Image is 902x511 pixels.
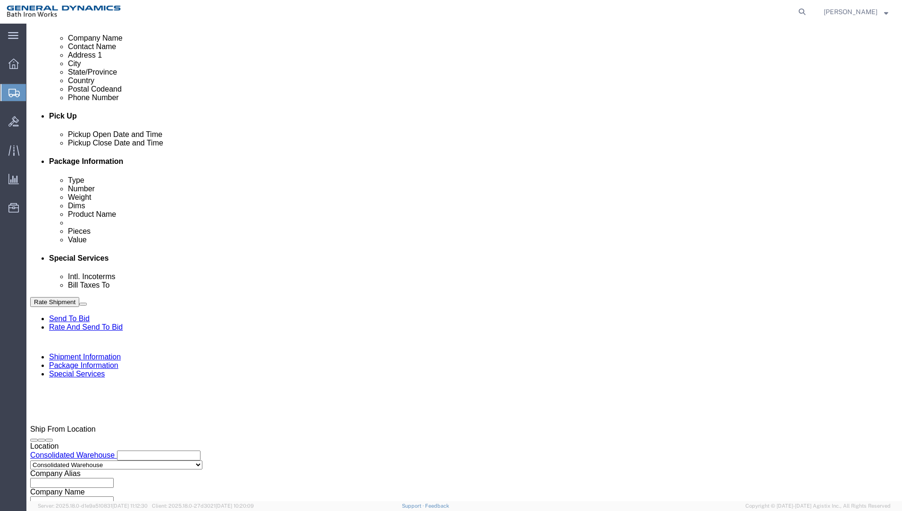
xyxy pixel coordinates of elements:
[7,5,123,19] img: logo
[26,24,902,501] iframe: FS Legacy Container
[425,503,449,509] a: Feedback
[152,503,254,509] span: Client: 2025.18.0-27d3021
[823,6,889,17] button: [PERSON_NAME]
[402,503,426,509] a: Support
[112,503,148,509] span: [DATE] 11:12:30
[745,502,891,510] span: Copyright © [DATE]-[DATE] Agistix Inc., All Rights Reserved
[824,7,877,17] span: Debbie Brey
[216,503,254,509] span: [DATE] 10:20:09
[38,503,148,509] span: Server: 2025.18.0-d1e9a510831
